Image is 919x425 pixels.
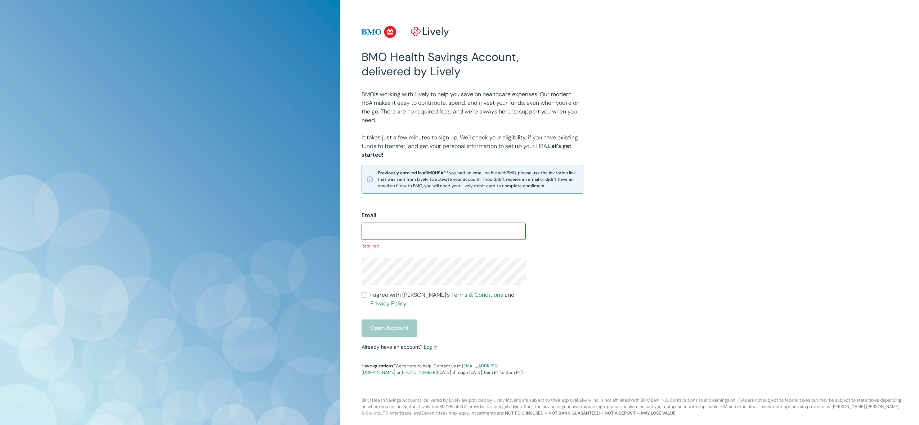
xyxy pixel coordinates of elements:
img: Lively [362,23,449,41]
strong: Have questions? [362,363,395,369]
a: Terms & Conditions [451,291,503,299]
span: I agree with [PERSON_NAME]’s and [370,291,526,308]
b: NOT FDIC INSURED – NOT BANK GUARANTEED – NOT A DEPOSIT – MAY LOSE VALUE [505,410,676,416]
a: [PHONE_NUMBER] [400,370,437,375]
small: Already have an account? [362,344,438,350]
strong: Previously enrolled in a BMO HSA? [378,170,445,176]
p: BMO Health Savings Accounts, delivered by Lively are provided by Lively Inc. and are subject to t... [357,380,902,416]
label: Email [362,211,376,220]
p: Required [362,243,526,249]
h2: BMO Health Savings Account, delivered by Lively [362,50,526,79]
p: BMO is working with Lively to help you save on healthcare expenses. Our modern HSA makes it easy ... [362,90,583,125]
p: We're here to help! Contact us at or ([DATE] through [DATE], 6am PT to 6pm PT). [362,363,526,376]
a: Log in [424,344,438,350]
p: It takes just a few minutes to sign up. We'll check your eligibility, if you have existing funds ... [362,133,583,159]
span: If you had an email on file with BMO , please use the invitation link that was sent from Lively t... [378,170,579,189]
a: Privacy Policy [370,300,407,307]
